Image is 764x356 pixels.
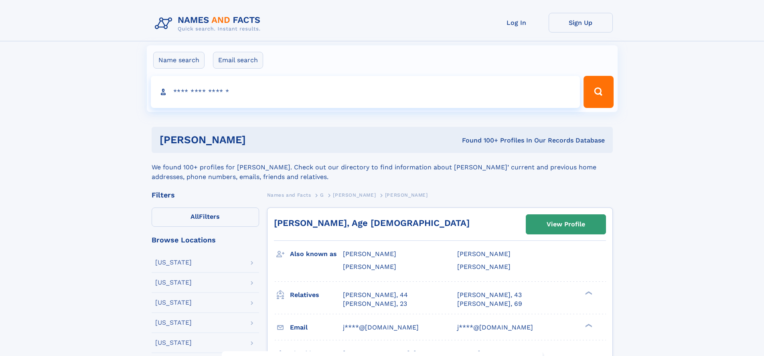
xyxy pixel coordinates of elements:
label: Email search [213,52,263,69]
a: [PERSON_NAME], 44 [343,291,408,299]
label: Filters [152,207,259,227]
div: Found 100+ Profiles In Our Records Database [354,136,605,145]
div: View Profile [547,215,585,234]
div: Browse Locations [152,236,259,244]
span: [PERSON_NAME] [457,250,511,258]
div: [US_STATE] [155,340,192,346]
span: [PERSON_NAME] [343,263,396,271]
label: Name search [153,52,205,69]
span: G [320,192,324,198]
img: Logo Names and Facts [152,13,267,35]
h3: Relatives [290,288,343,302]
div: We found 100+ profiles for [PERSON_NAME]. Check out our directory to find information about [PERS... [152,153,613,182]
a: [PERSON_NAME], 69 [457,299,522,308]
button: Search Button [584,76,613,108]
span: [PERSON_NAME] [385,192,428,198]
a: View Profile [526,215,606,234]
div: Filters [152,191,259,199]
div: [US_STATE] [155,259,192,266]
div: [US_STATE] [155,299,192,306]
a: [PERSON_NAME], 23 [343,299,407,308]
div: [US_STATE] [155,319,192,326]
h3: Email [290,321,343,334]
div: ❯ [583,323,593,328]
span: All [190,213,199,220]
div: ❯ [583,290,593,295]
h1: [PERSON_NAME] [160,135,354,145]
span: [PERSON_NAME] [343,250,396,258]
span: [PERSON_NAME] [457,263,511,271]
a: Names and Facts [267,190,311,200]
a: [PERSON_NAME], 43 [457,291,522,299]
a: Log In [484,13,549,33]
span: [PERSON_NAME] [333,192,376,198]
a: [PERSON_NAME], Age [DEMOGRAPHIC_DATA] [274,218,470,228]
a: Sign Up [549,13,613,33]
a: G [320,190,324,200]
a: [PERSON_NAME] [333,190,376,200]
h3: Also known as [290,247,343,261]
input: search input [151,76,580,108]
div: [US_STATE] [155,279,192,286]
